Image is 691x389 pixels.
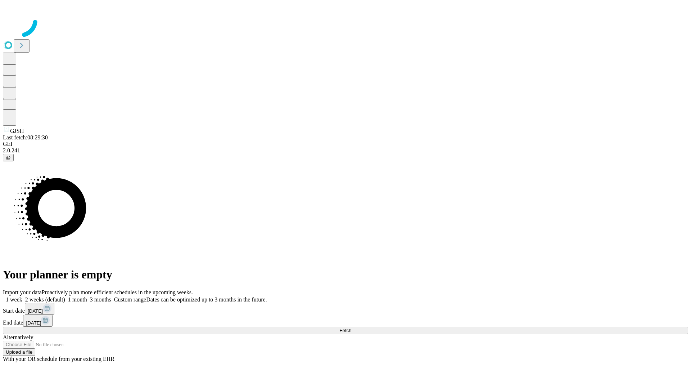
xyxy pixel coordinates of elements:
[3,154,14,161] button: @
[90,296,111,303] span: 3 months
[3,289,42,295] span: Import your data
[23,315,53,327] button: [DATE]
[3,348,35,356] button: Upload a file
[339,328,351,333] span: Fetch
[114,296,146,303] span: Custom range
[3,268,688,281] h1: Your planner is empty
[25,296,65,303] span: 2 weeks (default)
[3,141,688,147] div: GEI
[3,303,688,315] div: Start date
[6,155,11,160] span: @
[10,128,24,134] span: GJSH
[26,320,41,326] span: [DATE]
[3,134,48,140] span: Last fetch: 08:29:30
[3,315,688,327] div: End date
[68,296,87,303] span: 1 month
[146,296,267,303] span: Dates can be optimized up to 3 months in the future.
[6,296,22,303] span: 1 week
[3,327,688,334] button: Fetch
[42,289,193,295] span: Proactively plan more efficient schedules in the upcoming weeks.
[3,334,33,340] span: Alternatively
[28,308,43,314] span: [DATE]
[3,147,688,154] div: 2.0.241
[3,356,114,362] span: With your OR schedule from your existing EHR
[25,303,54,315] button: [DATE]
